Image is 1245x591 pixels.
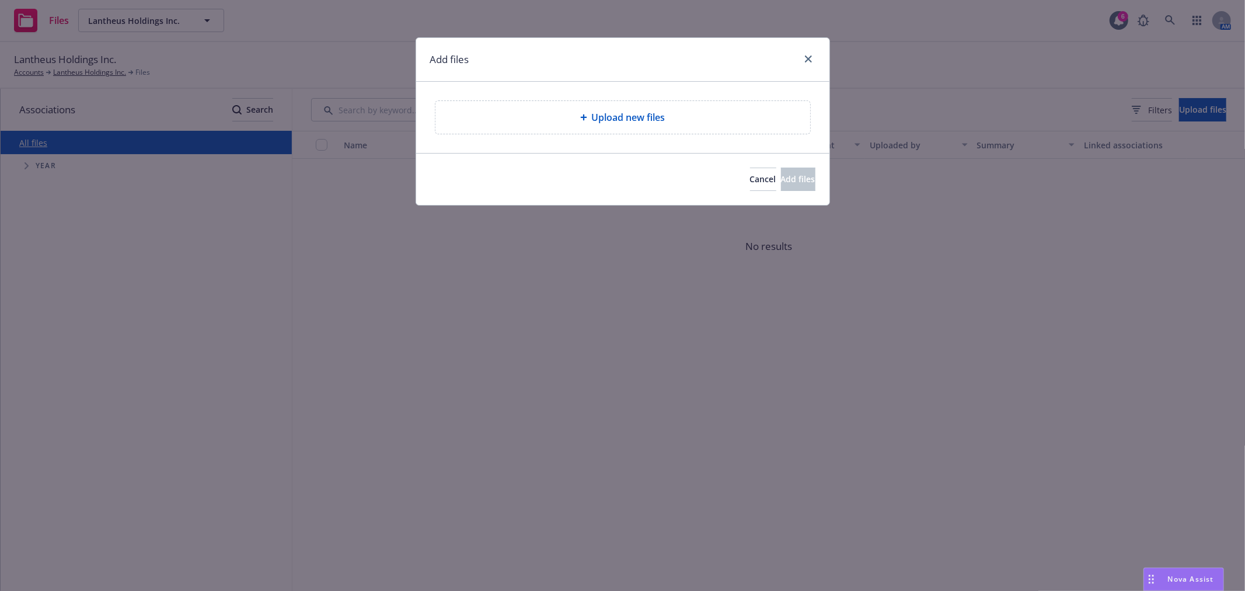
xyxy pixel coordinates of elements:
[781,173,815,185] span: Add files
[430,52,469,67] h1: Add files
[592,110,665,124] span: Upload new files
[435,100,811,134] div: Upload new files
[1144,568,1159,590] div: Drag to move
[781,168,815,191] button: Add files
[1168,574,1214,584] span: Nova Assist
[1143,568,1224,591] button: Nova Assist
[750,168,776,191] button: Cancel
[750,173,776,185] span: Cancel
[801,52,815,66] a: close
